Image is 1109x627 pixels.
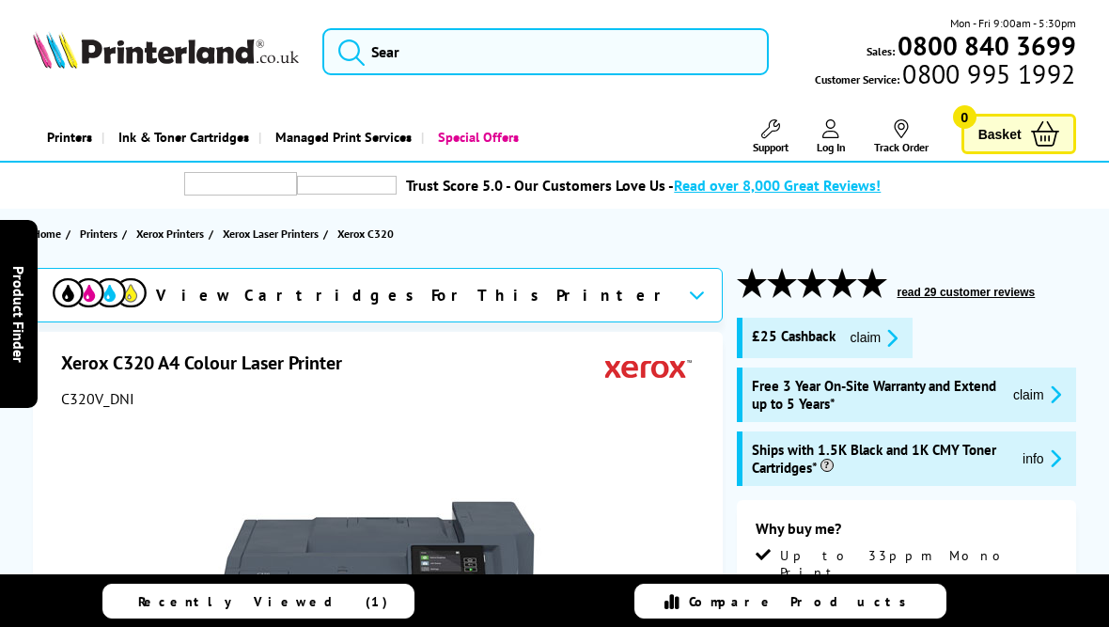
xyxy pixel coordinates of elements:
span: Product Finder [9,265,28,362]
a: Home [33,224,66,243]
a: 0800 840 3699 [895,37,1076,55]
a: Xerox Printers [136,224,209,243]
span: Xerox C320 [337,227,394,241]
span: £25 Cashback [752,327,836,349]
button: promo-description [1007,384,1067,405]
img: Xerox [605,351,692,385]
span: Sales: [867,42,895,60]
b: 0800 840 3699 [898,28,1076,63]
a: Trust Score 5.0 - Our Customers Love Us -Read over 8,000 Great Reviews! [406,176,881,195]
span: Ink & Toner Cartridges [118,113,249,161]
button: promo-description [1017,447,1067,469]
span: Printers [80,224,117,243]
button: promo-description [845,327,904,349]
a: Compare Products [634,584,946,619]
span: Log In [817,140,846,154]
span: Support [753,140,789,154]
h1: Xerox C320 A4 Colour Laser Printer [61,351,361,375]
span: Home [33,224,61,243]
a: Xerox Laser Printers [223,224,323,243]
div: Why buy me? [756,519,1057,547]
span: 0 [953,105,976,129]
a: Log In [817,119,846,154]
span: Read over 8,000 Great Reviews! [674,176,881,195]
a: Ink & Toner Cartridges [102,113,258,161]
span: Up to 33ppm Mono Print [780,547,1057,581]
a: Managed Print Services [258,113,421,161]
a: Recently Viewed (1) [102,584,414,619]
img: trustpilot rating [184,172,297,196]
span: Xerox Laser Printers [223,224,319,243]
a: Special Offers [421,113,528,161]
img: cmyk-icon.svg [53,278,147,307]
span: C320V_DNI [61,389,134,408]
a: Track Order [874,119,929,154]
span: Compare Products [689,593,916,610]
a: Printers [80,224,122,243]
span: Free 3 Year On-Site Warranty and Extend up to 5 Years* [752,377,998,413]
span: Recently Viewed (1) [138,593,388,610]
input: Sear [322,28,769,75]
a: Printerland Logo [33,31,299,72]
span: Customer Service: [815,65,1075,88]
span: Ships with 1.5K Black and 1K CMY Toner Cartridges* [752,441,1008,477]
button: read 29 customer reviews [892,285,1041,300]
img: trustpilot rating [297,176,397,195]
span: View Cartridges For This Printer [156,285,673,306]
span: Xerox Printers [136,224,204,243]
span: Basket [978,121,1022,147]
img: Printerland Logo [33,31,299,69]
a: Printers [33,113,102,161]
span: 0800 995 1992 [899,65,1075,83]
a: Basket 0 [961,114,1076,154]
span: Mon - Fri 9:00am - 5:30pm [950,14,1076,32]
a: Support [753,119,789,154]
